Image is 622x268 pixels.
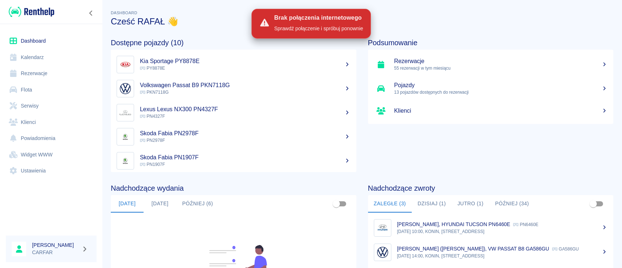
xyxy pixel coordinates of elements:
[397,246,549,252] p: [PERSON_NAME] ([PERSON_NAME]), VW PASSAT B8 GA586GU
[6,49,97,66] a: Kalendarz
[489,195,535,213] button: Później (34)
[368,184,614,193] h4: Nadchodzące zwroty
[111,125,356,149] a: ImageSkoda Fabia PN2978F PN2978F
[368,215,614,240] a: Image[PERSON_NAME], HYUNDAI TUCSON PN6460E PN6460E[DATE] 10:00, KONIN, [STREET_ADDRESS]
[140,66,165,71] span: PY8878E
[394,107,608,114] h5: Klienci
[176,195,219,213] button: Później (6)
[368,101,614,121] a: Klienci
[6,163,97,179] a: Ustawienia
[111,38,356,47] h4: Dostępne pojazdy (10)
[397,221,510,227] p: [PERSON_NAME], HYUNDAI TUCSON PN6460E
[111,149,356,173] a: ImageSkoda Fabia PN1907F PN1907F
[118,154,132,168] img: Image
[111,11,137,15] span: Dashboard
[368,38,614,47] h4: Podsumowanie
[140,154,351,161] h5: Skoda Fabia PN1907F
[111,77,356,101] a: ImageVolkswagen Passat B9 PKN7118G PKN7118G
[140,114,165,119] span: PN4327F
[118,106,132,120] img: Image
[111,184,356,193] h4: Nadchodzące wydania
[32,249,79,256] p: CARFAR
[586,197,600,211] span: Pokaż przypisane tylko do mnie
[118,130,132,144] img: Image
[111,101,356,125] a: ImageLexus Lexus NX300 PN4327F PN4327F
[6,82,97,98] a: Flota
[86,8,97,18] button: Zwiń nawigację
[144,195,176,213] button: [DATE]
[6,147,97,163] a: Widget WWW
[394,89,608,96] p: 13 pojazdów dostępnych do rezerwacji
[368,240,614,264] a: Image[PERSON_NAME] ([PERSON_NAME]), VW PASSAT B8 GA586GU GA586GU[DATE] 14:00, KONIN, [STREET_ADDR...
[451,195,489,213] button: Jutro (1)
[513,222,538,227] p: PN6460E
[9,6,54,18] img: Renthelp logo
[140,130,351,137] h5: Skoda Fabia PN2978F
[394,65,608,71] p: 55 rezerwacji w tym miesiącu
[140,138,165,143] span: PN2978F
[118,58,132,71] img: Image
[6,98,97,114] a: Serwisy
[552,246,579,252] p: GA586GU
[376,221,390,235] img: Image
[397,253,608,259] p: [DATE] 14:00, KONIN, [STREET_ADDRESS]
[368,77,614,101] a: Pojazdy13 pojazdów dostępnych do rezerwacji
[6,6,54,18] a: Renthelp logo
[111,53,356,77] a: ImageKia Sportage PY8878E PY8878E
[6,33,97,49] a: Dashboard
[412,195,452,213] button: Dzisiaj (1)
[32,241,79,249] h6: [PERSON_NAME]
[6,130,97,147] a: Powiadomienia
[376,245,390,259] img: Image
[394,82,608,89] h5: Pojazdy
[140,58,351,65] h5: Kia Sportage PY8878E
[368,53,614,77] a: Rezerwacje55 rezerwacji w tym miesiącu
[140,90,169,95] span: PKN7118G
[274,14,363,22] div: Brak połączenia internetowego
[6,65,97,82] a: Rezerwacje
[368,195,412,213] button: Zaległe (3)
[140,82,351,89] h5: Volkswagen Passat B9 PKN7118G
[140,106,351,113] h5: Lexus Lexus NX300 PN4327F
[6,114,97,131] a: Klienci
[111,195,144,213] button: [DATE]
[394,58,608,65] h5: Rezerwacje
[118,82,132,96] img: Image
[140,162,165,167] span: PN1907F
[111,16,613,27] h3: Cześć RAFAŁ 👋
[274,25,363,32] div: Sprawdź połączenie i spróbuj ponownie
[329,197,343,211] span: Pokaż przypisane tylko do mnie
[397,228,608,235] p: [DATE] 10:00, KONIN, [STREET_ADDRESS]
